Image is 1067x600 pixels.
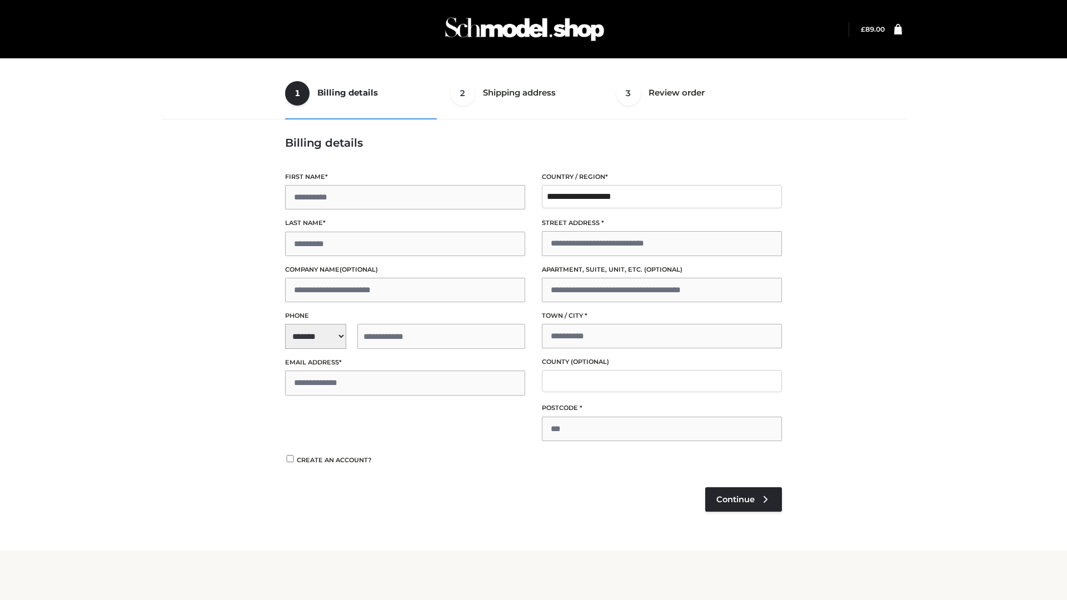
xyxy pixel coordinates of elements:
[285,218,525,228] label: Last name
[644,266,682,273] span: (optional)
[285,264,525,275] label: Company name
[285,136,782,149] h3: Billing details
[340,266,378,273] span: (optional)
[285,357,525,368] label: Email address
[285,172,525,182] label: First name
[542,311,782,321] label: Town / City
[297,456,372,464] span: Create an account?
[441,7,608,51] img: Schmodel Admin 964
[861,25,885,33] bdi: 89.00
[285,455,295,462] input: Create an account?
[542,218,782,228] label: Street address
[542,264,782,275] label: Apartment, suite, unit, etc.
[716,494,755,504] span: Continue
[542,403,782,413] label: Postcode
[861,25,865,33] span: £
[542,357,782,367] label: County
[705,487,782,512] a: Continue
[542,172,782,182] label: Country / Region
[861,25,885,33] a: £89.00
[571,358,609,366] span: (optional)
[285,311,525,321] label: Phone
